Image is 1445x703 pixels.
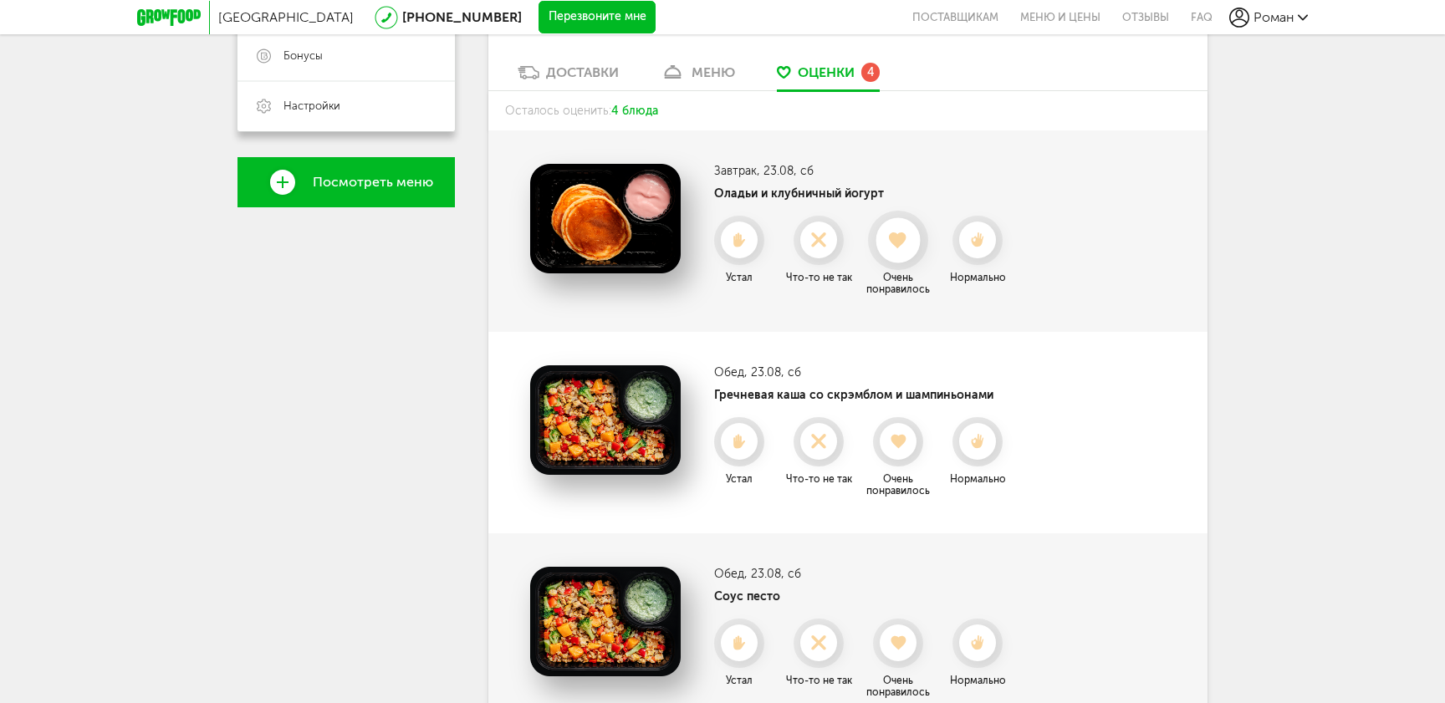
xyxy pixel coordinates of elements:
span: , 23.08, сб [744,365,801,380]
div: Что-то не так [781,473,856,485]
a: Бонусы [237,31,455,81]
a: Посмотреть меню [237,157,455,207]
span: Посмотреть меню [313,175,433,190]
div: 4 [861,63,880,81]
span: Оценки [798,64,855,80]
span: , 23.08, сб [744,567,801,581]
span: , 23.08, сб [757,164,814,178]
div: Очень понравилось [860,272,936,295]
img: Оладьи и клубничный йогурт [530,164,681,273]
span: Бонусы [283,48,323,64]
div: Очень понравилось [860,473,936,497]
img: Гречневая каша со скрэмблом и шампиньонами [530,365,681,475]
div: Осталось оценить: [488,91,1208,130]
h4: Оладьи и клубничный йогурт [714,186,1015,201]
span: [GEOGRAPHIC_DATA] [218,9,354,25]
div: Доставки [546,64,619,80]
a: Доставки [509,64,627,90]
div: Нормально [940,675,1015,686]
div: Нормально [940,473,1015,485]
h4: Соус песто [714,589,1015,604]
a: Оценки 4 [768,64,888,90]
img: Соус песто [530,567,681,676]
div: меню [692,64,735,80]
div: Что-то не так [781,675,856,686]
div: Что-то не так [781,272,856,283]
a: [PHONE_NUMBER] [402,9,522,25]
a: меню [652,64,743,90]
h3: Завтрак [714,164,1015,178]
span: 4 блюда [611,104,658,118]
div: Устал [702,272,777,283]
span: Роман [1254,9,1294,25]
div: Устал [702,473,777,485]
h3: Обед [714,567,1015,581]
h4: Гречневая каша со скрэмблом и шампиньонами [714,388,1015,402]
div: Устал [702,675,777,686]
div: Нормально [940,272,1015,283]
button: Перезвоните мне [539,1,656,34]
div: Очень понравилось [860,675,936,698]
a: Настройки [237,81,455,131]
span: Настройки [283,99,340,114]
h3: Обед [714,365,1015,380]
